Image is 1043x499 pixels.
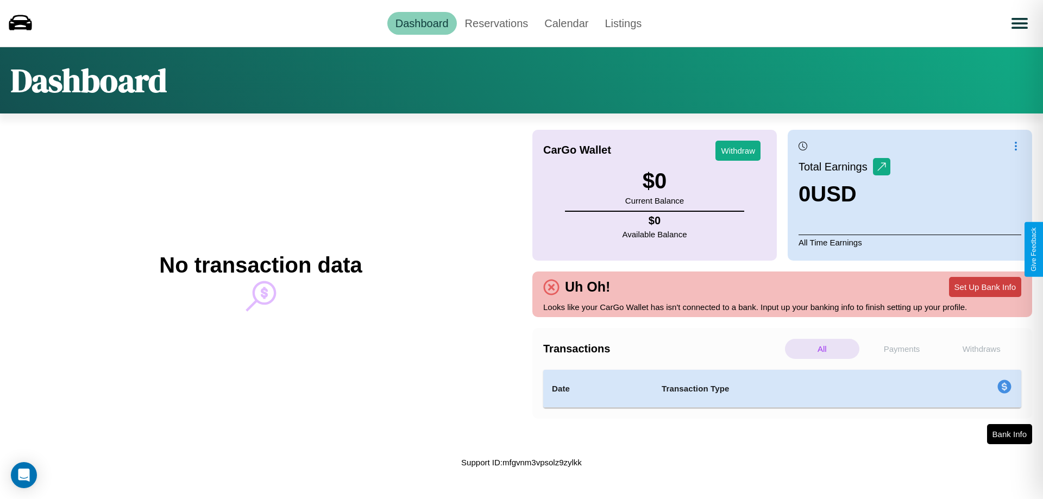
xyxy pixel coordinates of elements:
[785,339,859,359] p: All
[457,12,537,35] a: Reservations
[461,455,582,470] p: Support ID: mfgvnm3vpsolz9zylkk
[543,343,782,355] h4: Transactions
[543,144,611,156] h4: CarGo Wallet
[715,141,761,161] button: Withdraw
[11,462,37,488] div: Open Intercom Messenger
[799,182,890,206] h3: 0 USD
[11,58,167,103] h1: Dashboard
[159,253,362,277] h2: No transaction data
[560,279,615,295] h4: Uh Oh!
[944,339,1019,359] p: Withdraws
[536,12,596,35] a: Calendar
[543,370,1021,408] table: simple table
[1004,8,1035,39] button: Open menu
[625,193,684,208] p: Current Balance
[543,300,1021,314] p: Looks like your CarGo Wallet has isn't connected to a bank. Input up your banking info to finish ...
[865,339,939,359] p: Payments
[596,12,650,35] a: Listings
[1030,228,1038,271] div: Give Feedback
[799,157,873,176] p: Total Earnings
[625,169,684,193] h3: $ 0
[623,227,687,242] p: Available Balance
[662,382,908,395] h4: Transaction Type
[799,235,1021,250] p: All Time Earnings
[987,424,1032,444] button: Bank Info
[552,382,644,395] h4: Date
[623,214,687,227] h4: $ 0
[949,277,1021,297] button: Set Up Bank Info
[387,12,457,35] a: Dashboard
